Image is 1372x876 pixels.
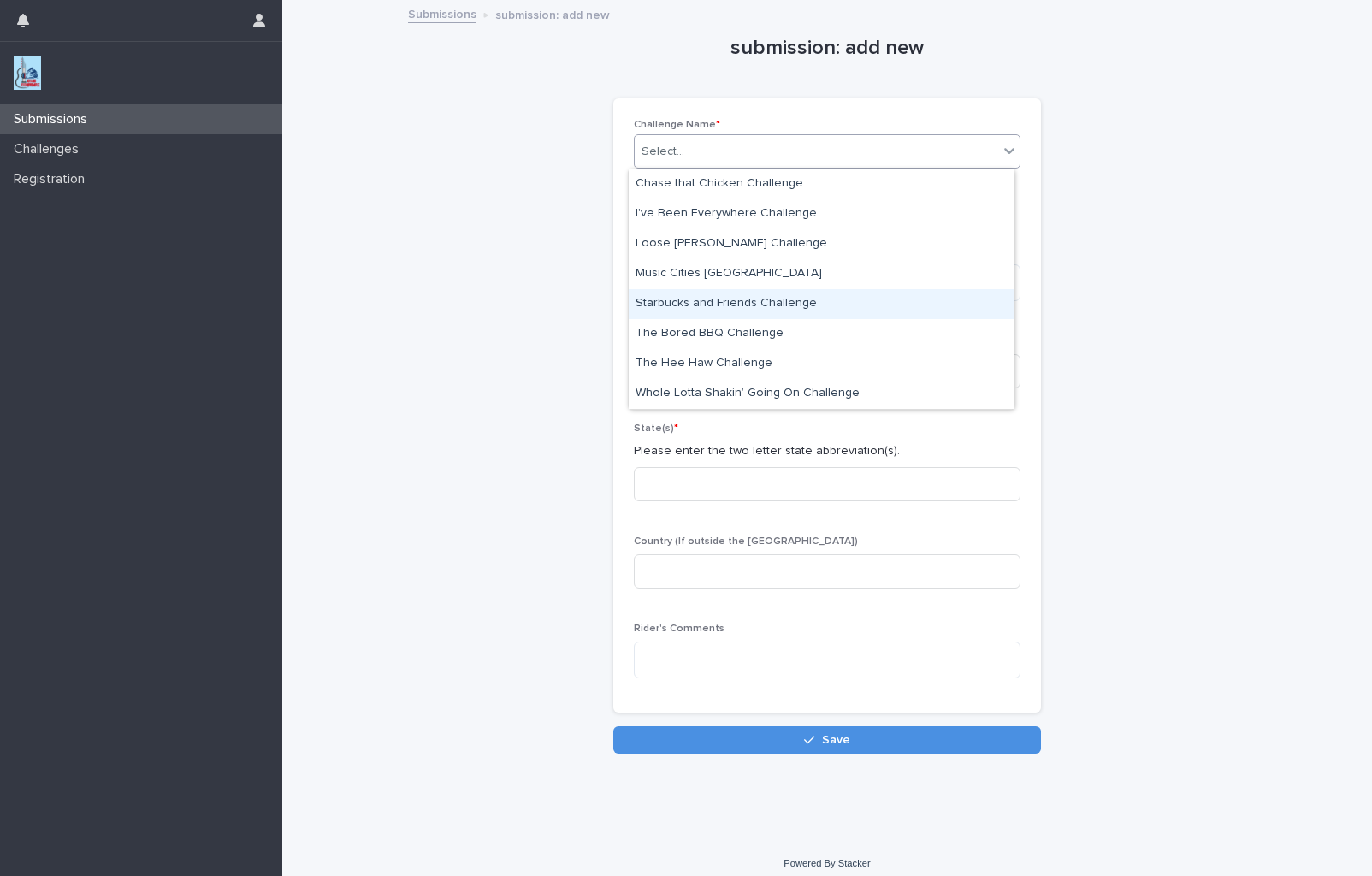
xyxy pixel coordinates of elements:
[642,143,684,161] div: Select...
[784,858,870,868] a: Powered By Stacker
[634,423,678,434] span: State(s)
[822,734,850,746] span: Save
[629,259,1014,289] div: Music Cities Challange
[7,171,98,187] p: Registration
[634,442,1020,460] p: Please enter the two letter state abbreviation(s).
[634,536,858,547] span: Country (If outside the [GEOGRAPHIC_DATA])
[634,624,724,634] span: Rider's Comments
[629,229,1014,259] div: Loose Cannon Challenge
[14,56,41,90] img: jxsLJbdS1eYBI7rVAS4p
[629,379,1014,409] div: Whole Lotta Shakin’ Going On Challenge
[495,4,610,23] p: submission: add new
[613,36,1041,61] h1: submission: add new
[613,726,1041,754] button: Save
[629,319,1014,349] div: The Bored BBQ Challenge
[629,349,1014,379] div: The Hee Haw Challenge
[634,120,720,130] span: Challenge Name
[7,141,92,157] p: Challenges
[629,169,1014,199] div: Chase that Chicken Challenge
[629,289,1014,319] div: Starbucks and Friends Challenge
[7,111,101,127] p: Submissions
[408,3,476,23] a: Submissions
[629,199,1014,229] div: I've Been Everywhere Challenge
